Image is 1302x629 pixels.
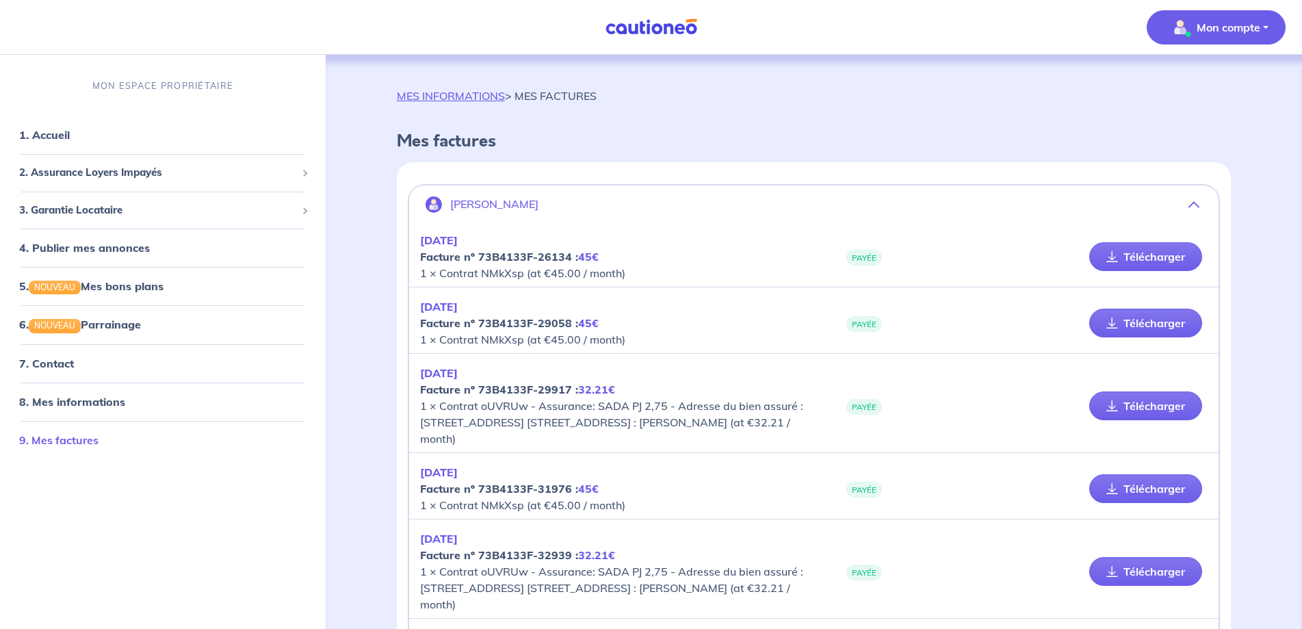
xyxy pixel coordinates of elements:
[19,165,296,181] span: 2. Assurance Loyers Impayés
[19,279,164,293] a: 5.NOUVEAUMes bons plans
[420,482,599,496] strong: Facture nº 73B4133F-31976 :
[5,349,320,376] div: 7. Contact
[578,482,599,496] em: 45€
[450,198,538,211] p: [PERSON_NAME]
[420,366,458,380] em: [DATE]
[409,188,1219,221] button: [PERSON_NAME]
[19,128,70,142] a: 1. Accueil
[846,399,882,415] span: PAYÉE
[420,464,814,513] p: 1 × Contrat NMkXsp (at €45.00 / month)
[19,433,99,446] a: 9. Mes factures
[1089,242,1202,271] a: Télécharger
[420,298,814,348] p: 1 × Contrat NMkXsp (at €45.00 / month)
[19,318,141,331] a: 6.NOUVEAUParrainage
[578,383,615,396] em: 32.21€
[420,532,458,545] em: [DATE]
[420,548,615,562] strong: Facture nº 73B4133F-32939 :
[19,356,74,370] a: 7. Contact
[846,250,882,266] span: PAYÉE
[5,234,320,261] div: 4. Publier mes annonces
[846,316,882,332] span: PAYÉE
[19,241,150,255] a: 4. Publier mes annonces
[420,250,599,264] strong: Facture nº 73B4133F-26134 :
[397,131,1231,151] h4: Mes factures
[1089,474,1202,503] a: Télécharger
[846,482,882,498] span: PAYÉE
[846,565,882,580] span: PAYÉE
[420,365,814,447] p: 1 × Contrat oUVRUw - Assurance: SADA PJ 2,75 - Adresse du bien assuré : [STREET_ADDRESS] [STREET_...
[600,18,703,36] img: Cautioneo
[5,159,320,186] div: 2. Assurance Loyers Impayés
[426,196,442,213] img: illu_account.svg
[420,383,615,396] strong: Facture nº 73B4133F-29917 :
[5,311,320,338] div: 6.NOUVEAUParrainage
[1197,19,1260,36] p: Mon compte
[5,426,320,453] div: 9. Mes factures
[420,316,599,330] strong: Facture nº 73B4133F-29058 :
[1089,309,1202,337] a: Télécharger
[420,465,458,479] em: [DATE]
[578,250,599,264] em: 45€
[397,88,597,104] p: > MES FACTURES
[1147,10,1286,44] button: illu_account_valid_menu.svgMon compte
[420,232,814,281] p: 1 × Contrat NMkXsp (at €45.00 / month)
[420,233,458,247] em: [DATE]
[19,394,125,408] a: 8. Mes informations
[5,272,320,300] div: 5.NOUVEAUMes bons plans
[397,89,505,103] a: MES INFORMATIONS
[1169,16,1191,38] img: illu_account_valid_menu.svg
[1089,557,1202,586] a: Télécharger
[19,203,296,218] span: 3. Garantie Locataire
[5,197,320,224] div: 3. Garantie Locataire
[420,300,458,313] em: [DATE]
[420,530,814,613] p: 1 × Contrat oUVRUw - Assurance: SADA PJ 2,75 - Adresse du bien assuré : [STREET_ADDRESS] [STREET_...
[578,548,615,562] em: 32.21€
[1089,391,1202,420] a: Télécharger
[5,387,320,415] div: 8. Mes informations
[92,79,233,92] p: MON ESPACE PROPRIÉTAIRE
[5,121,320,149] div: 1. Accueil
[578,316,599,330] em: 45€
